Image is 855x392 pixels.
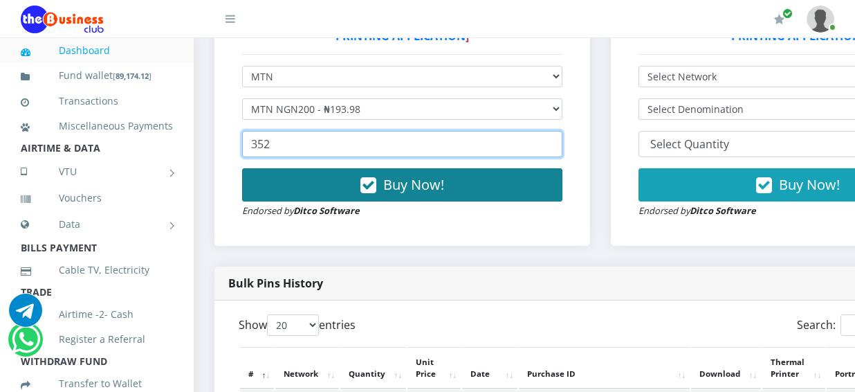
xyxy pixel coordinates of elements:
a: Register a Referral [21,323,173,355]
th: Quantity: activate to sort column ascending [340,347,406,390]
label: Show entries [239,314,356,336]
th: Purchase ID: activate to sort column ascending [519,347,690,390]
img: Logo [21,6,104,33]
a: Data [21,207,173,242]
a: Chat for support [12,333,40,356]
a: VTU [21,154,173,189]
select: Showentries [267,314,319,336]
a: Dashboard [21,35,173,66]
th: Download: activate to sort column ascending [691,347,761,390]
small: Endorsed by [638,204,756,217]
a: Airtime -2- Cash [21,299,173,330]
th: Network: activate to sort column ascending [275,347,339,390]
th: Unit Price: activate to sort column ascending [407,347,461,390]
a: Chat for support [9,304,42,327]
th: Thermal Printer: activate to sort column ascending [762,347,825,390]
a: Fund wallet[89,174.12] [21,60,173,92]
th: #: activate to sort column descending [240,347,274,390]
button: Buy Now! [242,168,562,202]
img: User [807,6,834,33]
span: Renew/Upgrade Subscription [782,8,793,19]
span: Buy Now! [779,175,840,194]
strong: Ditco Software [293,204,360,217]
span: Buy Now! [383,175,444,194]
th: Date: activate to sort column ascending [462,347,517,390]
i: Renew/Upgrade Subscription [774,14,784,25]
a: Transactions [21,85,173,117]
a: Vouchers [21,182,173,214]
a: Cable TV, Electricity [21,254,173,286]
strong: Bulk Pins History [228,276,323,291]
a: Miscellaneous Payments [21,110,173,142]
strong: Ditco Software [690,204,756,217]
b: 89,174.12 [116,71,149,81]
small: Endorsed by [242,204,360,217]
small: [ ] [113,71,151,81]
input: Enter Quantity [242,131,562,157]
